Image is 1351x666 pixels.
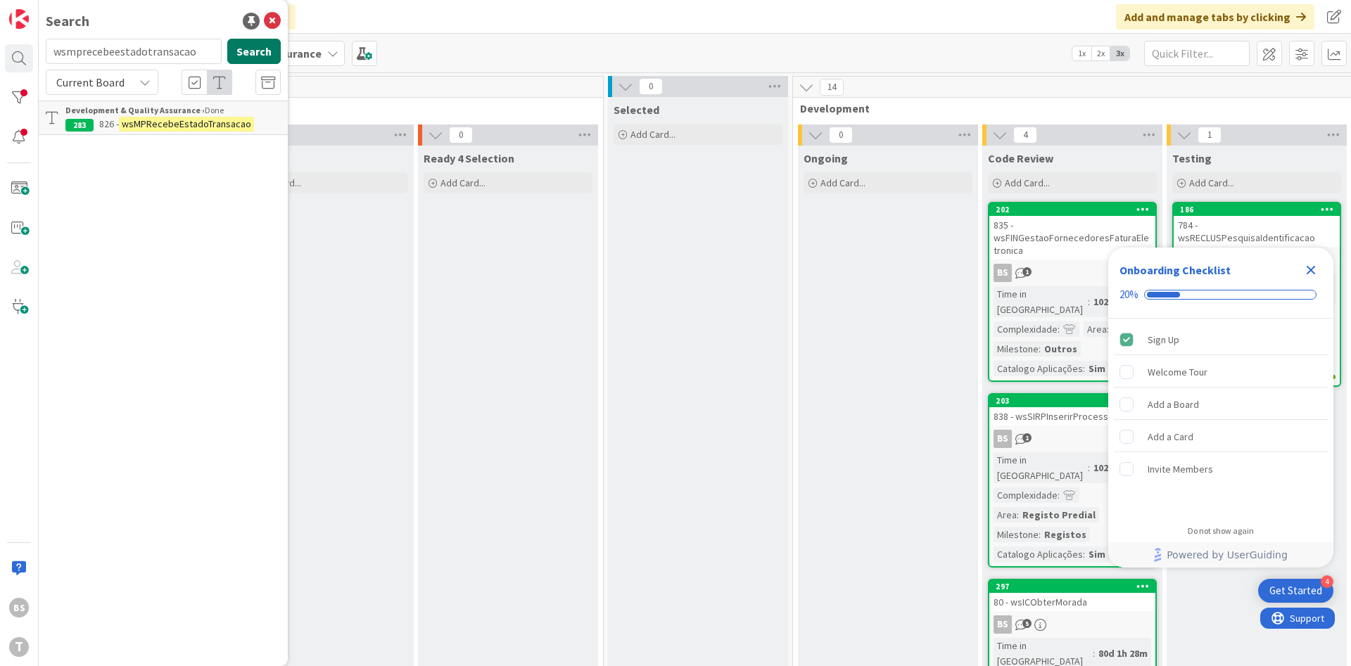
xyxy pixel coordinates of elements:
span: Powered by UserGuiding [1167,546,1288,563]
div: Add a Board [1148,396,1199,413]
img: Visit kanbanzone.com [9,9,29,29]
div: 102d 5h 29m [1090,460,1151,475]
div: Close Checklist [1300,259,1322,281]
span: Testing [1172,151,1212,165]
div: BS [994,615,1012,634]
div: Complexidade [994,487,1058,503]
span: 1 [1022,433,1032,442]
div: BS [994,430,1012,448]
div: Complexidade [994,321,1058,337]
div: Checklist items [1108,319,1333,516]
div: Invite Members is incomplete. [1114,454,1328,485]
span: : [1039,527,1041,542]
span: 1 [1198,127,1222,143]
span: : [1088,294,1090,309]
div: 29780 - wsICObterMorada [989,580,1155,611]
div: 4 [1321,575,1333,588]
div: Checklist progress: 20% [1120,288,1322,301]
input: Search for title... [46,39,222,64]
div: 202835 - wsFINGestaoFornecedoresFaturaEletronica [989,203,1155,260]
div: 186784 - wsRECLUSPesquisaIdentificacao [1174,203,1340,247]
div: 186 [1174,203,1340,216]
span: Add Card... [820,177,865,189]
a: Development & Quality Assurance ›Done283826 -wsMPRecebeEstadoTransacao [39,101,288,135]
div: BS [9,598,29,617]
span: 2x [1091,46,1110,60]
span: Add Card... [440,177,486,189]
span: 0 [449,127,473,143]
div: Outros [1041,341,1081,357]
span: Selected [614,103,659,117]
div: T [9,637,29,657]
span: Upstream [51,101,585,115]
button: Search [227,39,281,64]
div: 202 [989,203,1155,216]
span: 0 [829,127,853,143]
div: 202 [996,205,1155,214]
span: : [1083,546,1085,562]
div: Sim [1085,361,1109,376]
div: Welcome Tour is incomplete. [1114,357,1328,388]
div: Checklist Container [1108,248,1333,568]
input: Quick Filter... [1144,41,1250,66]
div: Sign Up is complete. [1114,324,1328,355]
mark: wsMPRecebeEstadoTransacao [119,117,254,132]
div: Time in [GEOGRAPHIC_DATA] [994,452,1088,483]
div: 835 - wsFINGestaoFornecedoresFaturaEletronica [989,216,1155,260]
span: : [1058,321,1060,337]
span: 1 [1022,267,1032,276]
span: : [1107,321,1109,337]
div: Do not show again [1188,525,1254,537]
span: Add Card... [1005,177,1050,189]
div: Add a Card [1148,428,1193,445]
b: Development & Quality Assurance › [65,105,205,115]
div: Registos [1041,527,1090,542]
div: Invite Members [1148,461,1213,478]
div: 80 - wsICObterMorada [989,593,1155,611]
div: 297 [996,582,1155,591]
div: Add a Card is incomplete. [1114,421,1328,452]
span: 826 - [99,117,119,130]
span: 0 [639,78,663,95]
div: 20% [1120,288,1138,301]
div: Area [1084,321,1107,337]
div: Search [46,11,89,32]
div: Onboarding Checklist [1120,262,1231,278]
div: Area [994,507,1017,523]
div: Open Get Started checklist, remaining modules: 4 [1258,579,1333,603]
span: Ongoing [804,151,848,165]
div: 203 [989,395,1155,407]
div: 838 - wsSIRPInserirProcessoCitius [989,407,1155,425]
div: 297 [989,580,1155,593]
span: Ready 4 Selection [424,151,514,165]
div: Footer [1108,542,1333,568]
div: 203 [996,396,1155,406]
div: 784 - wsRECLUSPesquisaIdentificacao [1174,216,1340,247]
span: : [1093,646,1095,661]
span: Add Card... [630,128,675,141]
span: Code Review [988,151,1053,165]
span: 1x [1072,46,1091,60]
div: BS [989,430,1155,448]
div: BS [994,264,1012,282]
span: 14 [820,79,844,96]
div: Add a Board is incomplete. [1114,389,1328,420]
div: Catalogo Aplicações [994,546,1083,562]
div: Time in [GEOGRAPHIC_DATA] [994,286,1088,317]
div: BS [989,264,1155,282]
div: BS [989,615,1155,634]
span: : [1039,341,1041,357]
div: Registo Predial [1019,507,1099,523]
span: : [1088,460,1090,475]
div: Get Started [1269,584,1322,598]
span: Current Board [56,75,125,89]
div: Welcome Tour [1148,364,1207,380]
div: Sim [1085,546,1109,562]
div: 186 [1180,205,1340,214]
span: 4 [1013,127,1037,143]
div: 102d 5h 29m [1090,294,1151,309]
div: 203838 - wsSIRPInserirProcessoCitius [989,395,1155,425]
span: : [1083,361,1085,376]
div: Sign Up [1148,331,1179,348]
div: Milestone [994,527,1039,542]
